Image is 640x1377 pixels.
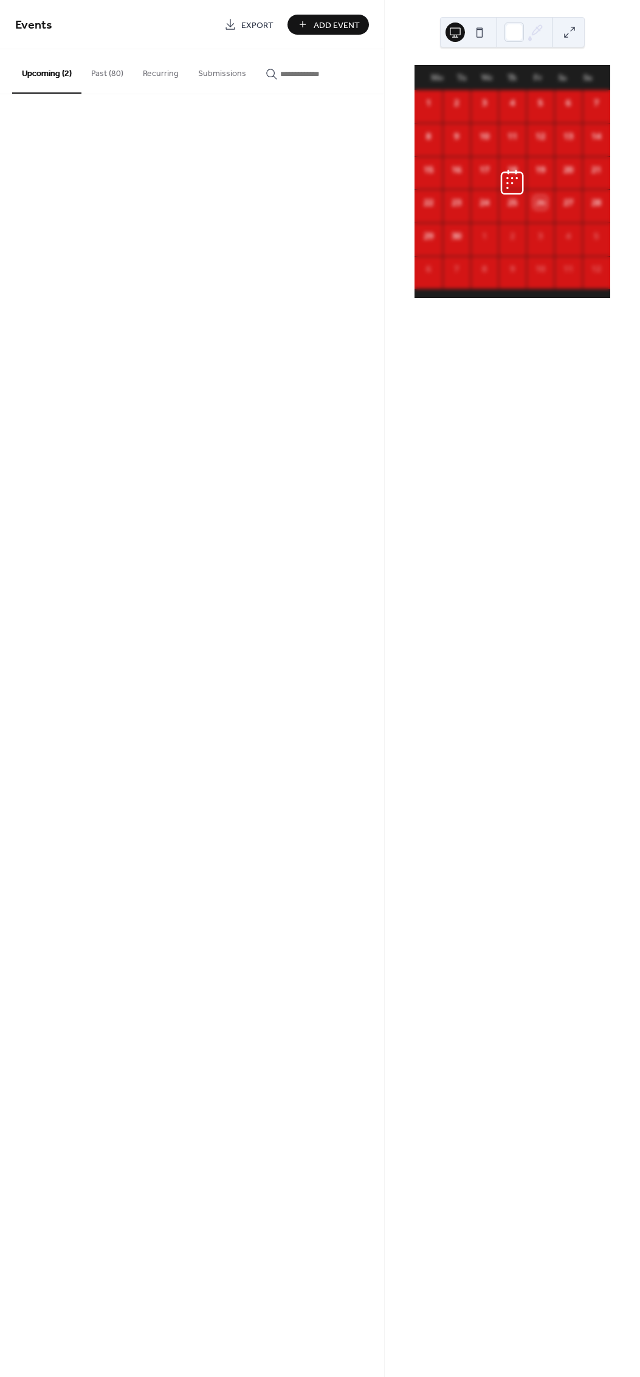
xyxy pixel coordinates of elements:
[525,66,550,90] div: Fr
[534,130,547,143] div: 12
[422,262,435,276] div: 6
[449,66,474,90] div: Tu
[450,163,463,176] div: 16
[506,163,519,176] div: 18
[562,229,575,243] div: 4
[475,66,500,90] div: We
[215,15,283,35] a: Export
[576,66,600,90] div: Su
[478,262,491,276] div: 8
[422,163,435,176] div: 15
[287,15,369,35] button: Add Event
[450,262,463,276] div: 7
[478,163,491,176] div: 17
[241,19,274,32] span: Export
[590,96,603,109] div: 7
[590,130,603,143] div: 14
[478,130,491,143] div: 10
[314,19,360,32] span: Add Event
[534,262,547,276] div: 10
[534,229,547,243] div: 3
[534,163,547,176] div: 19
[562,196,575,209] div: 27
[450,96,463,109] div: 2
[590,262,603,276] div: 12
[590,196,603,209] div: 28
[534,196,547,209] div: 26
[15,13,52,37] span: Events
[422,96,435,109] div: 1
[550,66,575,90] div: Sa
[478,96,491,109] div: 3
[506,96,519,109] div: 4
[422,130,435,143] div: 8
[81,49,133,92] button: Past (80)
[133,49,188,92] button: Recurring
[534,96,547,109] div: 5
[424,66,449,90] div: Mo
[506,196,519,209] div: 25
[506,262,519,276] div: 9
[562,96,575,109] div: 6
[422,196,435,209] div: 22
[562,163,575,176] div: 20
[562,130,575,143] div: 13
[188,49,256,92] button: Submissions
[506,229,519,243] div: 2
[450,229,463,243] div: 30
[562,262,575,276] div: 11
[590,163,603,176] div: 21
[12,49,81,94] button: Upcoming (2)
[500,66,525,90] div: Th
[422,229,435,243] div: 29
[506,130,519,143] div: 11
[450,130,463,143] div: 9
[478,196,491,209] div: 24
[590,229,603,243] div: 5
[478,229,491,243] div: 1
[450,196,463,209] div: 23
